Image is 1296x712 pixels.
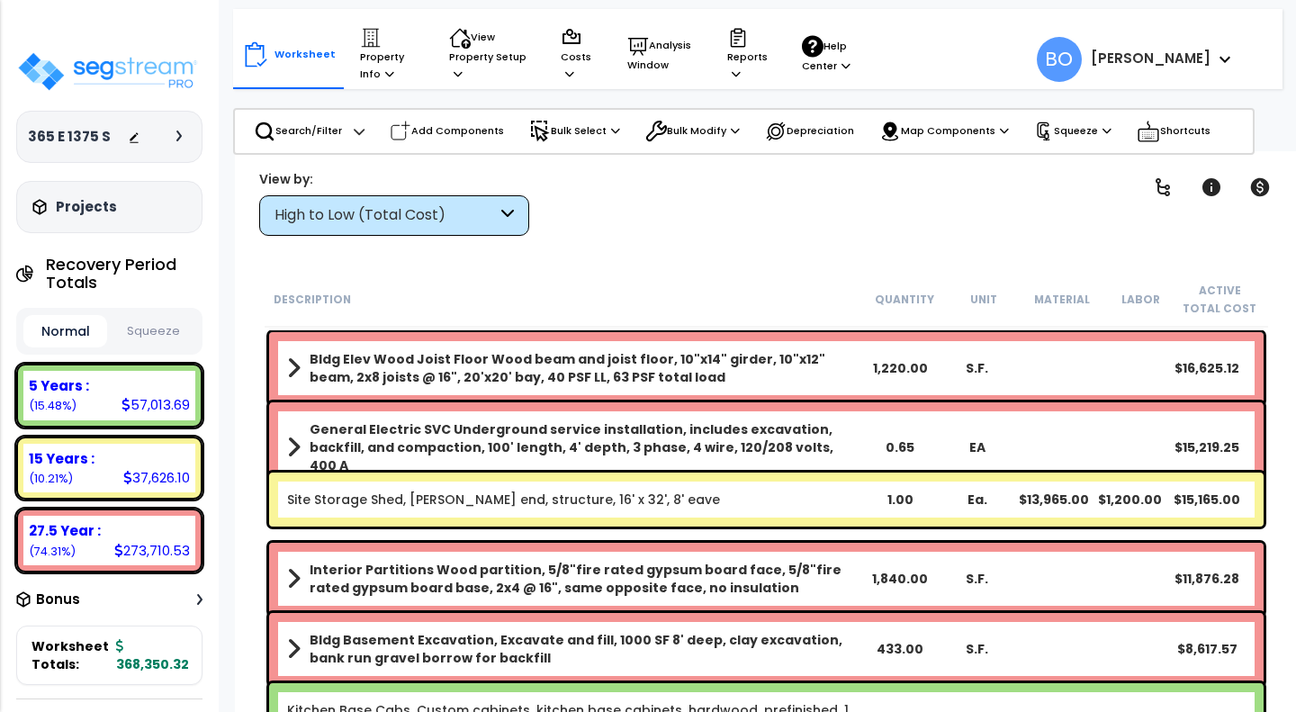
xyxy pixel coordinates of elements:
p: Property Info [360,27,415,82]
small: (15.48%) [29,398,76,413]
a: Assembly Title [287,561,862,597]
div: 1,840.00 [862,570,939,588]
small: Description [274,293,351,307]
div: Shortcuts [1127,110,1220,153]
b: Bldg Basement Excavation, Excavate and fill, 1000 SF 8' deep, clay excavation, bank run gravel bo... [310,631,862,667]
div: High to Low (Total Cost) [274,205,497,226]
b: [PERSON_NAME] [1091,49,1210,68]
a: Assembly Title [287,350,862,386]
b: 368,350.32 [116,637,189,673]
p: Help Center [802,35,853,75]
div: $15,165.00 [1169,491,1246,509]
div: $15,219.25 [1169,438,1246,456]
small: Material [1034,293,1090,307]
p: Add Components [390,121,504,142]
h3: Bonus [36,592,80,608]
span: Worksheet Totals: [31,637,109,673]
div: S.F. [939,640,1015,658]
p: Bulk Modify [645,121,740,142]
button: Squeeze [112,316,195,347]
div: 37,626.10 [123,468,190,487]
small: Quantity [875,293,934,307]
p: Map Components [879,121,1009,142]
a: Assembly Title [287,420,862,474]
small: (10.21%) [29,471,73,486]
div: $8,617.57 [1169,640,1246,658]
p: Search/Filter [254,121,342,142]
p: Reports [727,27,768,82]
p: Costs [561,27,593,82]
a: Assembly Title [287,631,862,667]
div: S.F. [939,570,1015,588]
img: logo_pro_r.png [16,50,199,93]
p: Shortcuts [1137,119,1210,144]
div: Depreciation [755,112,864,151]
button: Normal [23,315,107,347]
div: $13,965.00 [1015,491,1092,509]
p: Analysis Window [627,35,693,74]
small: Active Total Cost [1183,284,1256,316]
p: Worksheet [274,46,336,63]
div: 273,710.53 [114,541,190,560]
div: 0.65 [862,438,939,456]
p: Depreciation [765,121,854,142]
div: EA [939,438,1015,456]
small: Labor [1121,293,1160,307]
p: Bulk Select [529,121,620,142]
div: Add Components [380,112,514,151]
h3: Projects [56,198,117,216]
b: 5 Years : [29,376,89,395]
div: $16,625.12 [1169,359,1246,377]
a: Individual Item [287,491,720,509]
h4: Recovery Period Totals [46,256,203,292]
h3: 365 E 1375 S [28,128,111,146]
div: 1.00 [862,491,939,509]
div: Ea. [939,491,1015,509]
div: View by: [259,170,529,188]
small: Unit [969,293,996,307]
div: S.F. [939,359,1015,377]
b: Bldg Elev Wood Joist Floor Wood beam and joist floor, 10"x14" girder, 10"x12" beam, 2x8 joists @ ... [310,350,862,386]
div: 433.00 [862,640,939,658]
div: $11,876.28 [1169,570,1246,588]
b: Interior Partitions Wood partition, 5/8"fire rated gypsum board face, 5/8"fire rated gypsum board... [310,561,862,597]
div: $1,200.00 [1092,491,1168,509]
b: 27.5 Year : [29,521,101,540]
small: (74.31%) [29,544,76,559]
p: Squeeze [1034,122,1111,141]
div: 1,220.00 [862,359,939,377]
b: General Electric SVC Underground service installation, includes excavation, backfill, and compact... [310,420,862,474]
span: BO [1037,37,1082,82]
div: 57,013.69 [121,395,190,414]
p: View Property Setup [449,27,526,82]
b: 15 Years : [29,449,94,468]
